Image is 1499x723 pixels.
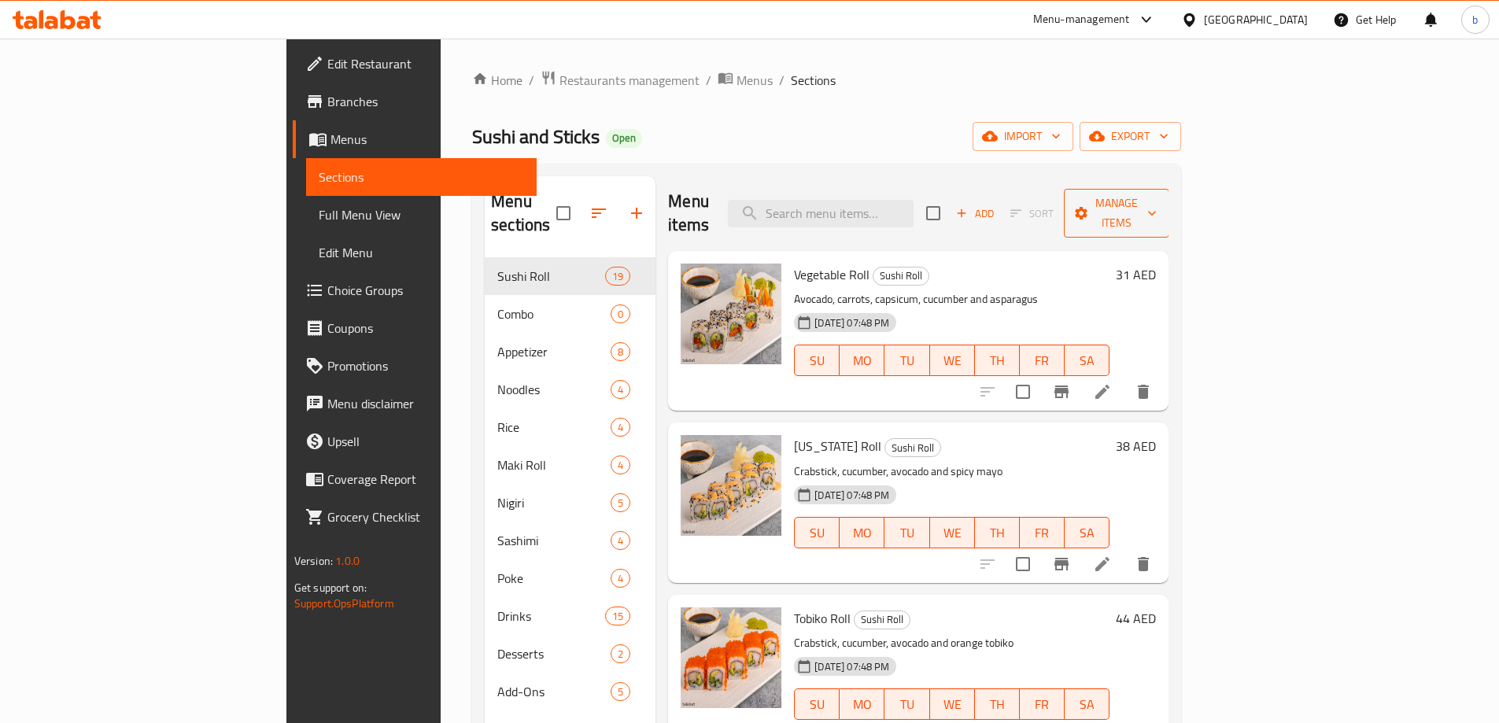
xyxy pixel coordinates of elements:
div: Add-Ons5 [485,673,655,710]
div: Poke4 [485,559,655,597]
button: export [1080,122,1181,151]
button: WE [930,345,975,376]
a: Edit menu item [1093,382,1112,401]
button: WE [930,688,975,720]
div: items [605,267,630,286]
div: items [605,607,630,625]
span: export [1092,127,1169,146]
span: Combo [497,304,611,323]
a: Full Menu View [306,196,537,234]
span: [DATE] 07:48 PM [808,659,895,674]
button: TH [975,688,1020,720]
button: TU [884,517,929,548]
button: SA [1065,688,1109,720]
span: import [985,127,1061,146]
span: [US_STATE] Roll [794,434,881,458]
a: Choice Groups [293,271,537,309]
button: FR [1020,517,1065,548]
span: TU [891,693,923,716]
span: SA [1071,349,1103,372]
button: TH [975,345,1020,376]
span: Tobiko Roll [794,607,851,630]
a: Sections [306,158,537,196]
div: items [611,304,630,323]
span: TH [981,693,1013,716]
span: Menus [737,71,773,90]
h6: 31 AED [1116,264,1156,286]
span: Add [954,205,996,223]
div: Rice4 [485,408,655,446]
span: TH [981,349,1013,372]
div: items [611,682,630,701]
span: Rice [497,418,611,437]
div: items [611,380,630,399]
span: Select to update [1006,548,1039,581]
button: delete [1124,373,1162,411]
span: Coverage Report [327,470,524,489]
button: MO [840,688,884,720]
input: search [728,200,914,227]
li: / [706,71,711,90]
span: 8 [611,345,630,360]
img: California Roll [681,435,781,536]
button: WE [930,517,975,548]
span: Sushi Roll [885,439,940,457]
span: SU [801,693,833,716]
div: items [611,456,630,474]
p: Avocado, carrots, capsicum, cucumber and asparagus [794,290,1109,309]
span: [DATE] 07:48 PM [808,315,895,330]
span: Branches [327,92,524,111]
span: FR [1026,522,1058,544]
button: Branch-specific-item [1043,545,1080,583]
button: delete [1124,545,1162,583]
div: Sushi Roll [884,438,941,457]
button: Branch-specific-item [1043,373,1080,411]
div: Drinks15 [485,597,655,635]
span: Sections [319,168,524,186]
span: Sushi Roll [873,267,929,285]
button: TU [884,345,929,376]
a: Restaurants management [541,70,700,90]
span: Select to update [1006,375,1039,408]
li: / [779,71,785,90]
span: 4 [611,571,630,586]
a: Grocery Checklist [293,498,537,536]
a: Upsell [293,422,537,460]
img: Tobiko Roll [681,607,781,708]
span: 5 [611,684,630,699]
div: Maki Roll4 [485,446,655,484]
button: SU [794,345,840,376]
div: Noodles4 [485,371,655,408]
button: import [973,122,1073,151]
span: 4 [611,458,630,473]
span: Manage items [1076,194,1157,233]
button: SA [1065,345,1109,376]
span: Drinks [497,607,605,625]
a: Coupons [293,309,537,347]
span: TU [891,349,923,372]
a: Branches [293,83,537,120]
span: Coupons [327,319,524,338]
div: Sushi Roll19 [485,257,655,295]
span: WE [936,349,969,372]
div: Sashimi4 [485,522,655,559]
span: WE [936,693,969,716]
span: Sushi Roll [497,267,605,286]
span: Select section [917,197,950,230]
img: Vegetable Roll [681,264,781,364]
span: 4 [611,382,630,397]
span: Sort sections [580,194,618,232]
div: items [611,569,630,588]
a: Edit Menu [306,234,537,271]
span: Edit Restaurant [327,54,524,73]
span: MO [846,349,878,372]
span: Maki Roll [497,456,611,474]
div: items [611,531,630,550]
h6: 38 AED [1116,435,1156,457]
span: Appetizer [497,342,611,361]
span: Poke [497,569,611,588]
button: SU [794,517,840,548]
button: Manage items [1064,189,1169,238]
